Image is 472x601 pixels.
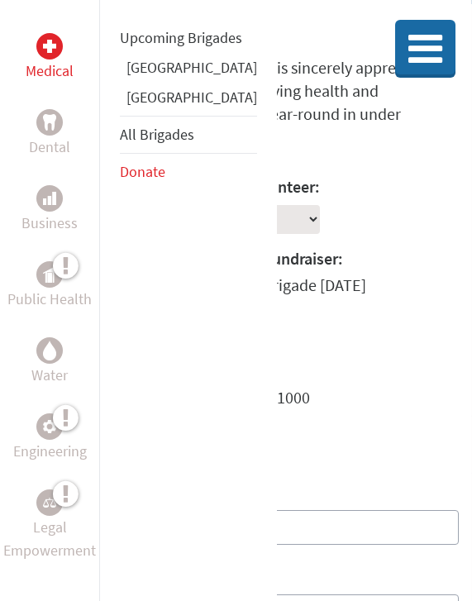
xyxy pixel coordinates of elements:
[43,40,56,53] img: Medical
[43,341,56,360] img: Water
[36,109,63,136] div: Dental
[3,489,96,562] a: Legal EmpowermentLegal Empowerment
[269,387,310,408] label: $1000
[126,58,257,77] a: [GEOGRAPHIC_DATA]
[36,185,63,212] div: Business
[43,266,56,283] img: Public Health
[26,33,74,83] a: MedicalMedical
[120,20,257,56] li: Upcoming Brigades
[120,56,257,86] li: Ghana
[7,261,92,311] a: Public HealthPublic Health
[120,125,194,144] a: All Brigades
[120,28,242,47] a: Upcoming Brigades
[36,337,63,364] div: Water
[21,212,78,235] p: Business
[43,498,56,508] img: Legal Empowerment
[36,413,63,440] div: Engineering
[120,154,257,190] li: Donate
[29,136,70,159] p: Dental
[43,420,56,433] img: Engineering
[43,114,56,130] img: Dental
[43,192,56,205] img: Business
[31,337,68,387] a: WaterWater
[13,413,87,463] a: EngineeringEngineering
[7,288,92,311] p: Public Health
[29,109,70,159] a: DentalDental
[120,162,165,181] a: Donate
[126,88,257,107] a: [GEOGRAPHIC_DATA]
[36,33,63,60] div: Medical
[21,185,78,235] a: BusinessBusiness
[31,364,68,387] p: Water
[120,116,257,154] li: All Brigades
[26,60,74,83] p: Medical
[13,440,87,463] p: Engineering
[120,86,257,116] li: Guatemala
[36,261,63,288] div: Public Health
[3,516,96,562] p: Legal Empowerment
[36,489,63,516] div: Legal Empowerment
